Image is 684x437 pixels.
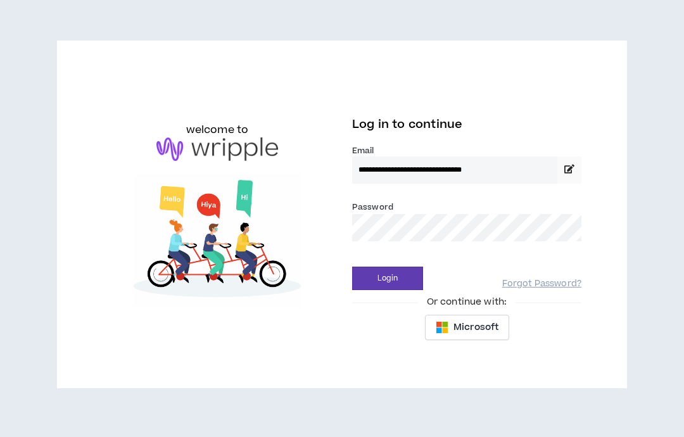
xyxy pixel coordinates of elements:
span: Microsoft [453,320,498,334]
span: Log in to continue [352,117,462,132]
button: Login [352,267,423,290]
h6: welcome to [186,122,249,137]
label: Password [352,201,393,213]
span: Or continue with: [418,295,516,309]
img: logo-brand.png [156,137,278,161]
button: Microsoft [425,315,509,340]
a: Forgot Password? [502,278,581,290]
img: Welcome to Wripple [103,174,332,307]
label: Email [352,145,581,156]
